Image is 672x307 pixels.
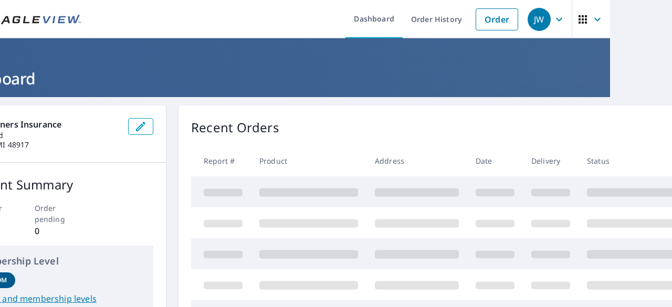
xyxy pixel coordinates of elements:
[467,145,523,176] th: Date
[191,145,251,176] th: Report #
[366,145,467,176] th: Address
[528,8,551,31] div: JW
[251,145,366,176] th: Product
[35,225,82,237] p: 0
[191,118,279,137] p: Recent Orders
[476,8,518,30] a: Order
[35,203,82,225] p: Order pending
[523,145,579,176] th: Delivery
